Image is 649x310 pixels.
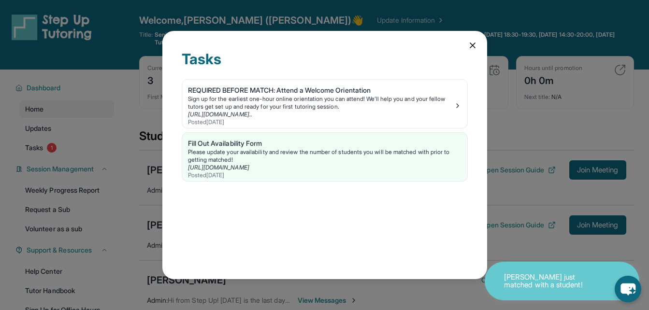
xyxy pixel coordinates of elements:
[182,133,467,181] a: Fill Out Availability FormPlease update your availability and review the number of students you w...
[504,273,601,289] p: [PERSON_NAME] just matched with a student!
[188,148,462,164] div: Please update your availability and review the number of students you will be matched with prior ...
[188,85,454,95] div: REQUIRED BEFORE MATCH: Attend a Welcome Orientation
[188,171,462,179] div: Posted [DATE]
[188,139,462,148] div: Fill Out Availability Form
[182,50,468,79] div: Tasks
[188,164,249,171] a: [URL][DOMAIN_NAME]
[615,276,641,302] button: chat-button
[182,80,467,128] a: REQUIRED BEFORE MATCH: Attend a Welcome OrientationSign up for the earliest one-hour online orien...
[188,118,454,126] div: Posted [DATE]
[188,95,454,111] div: Sign up for the earliest one-hour online orientation you can attend! We’ll help you and your fell...
[188,111,252,118] a: [URL][DOMAIN_NAME]..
